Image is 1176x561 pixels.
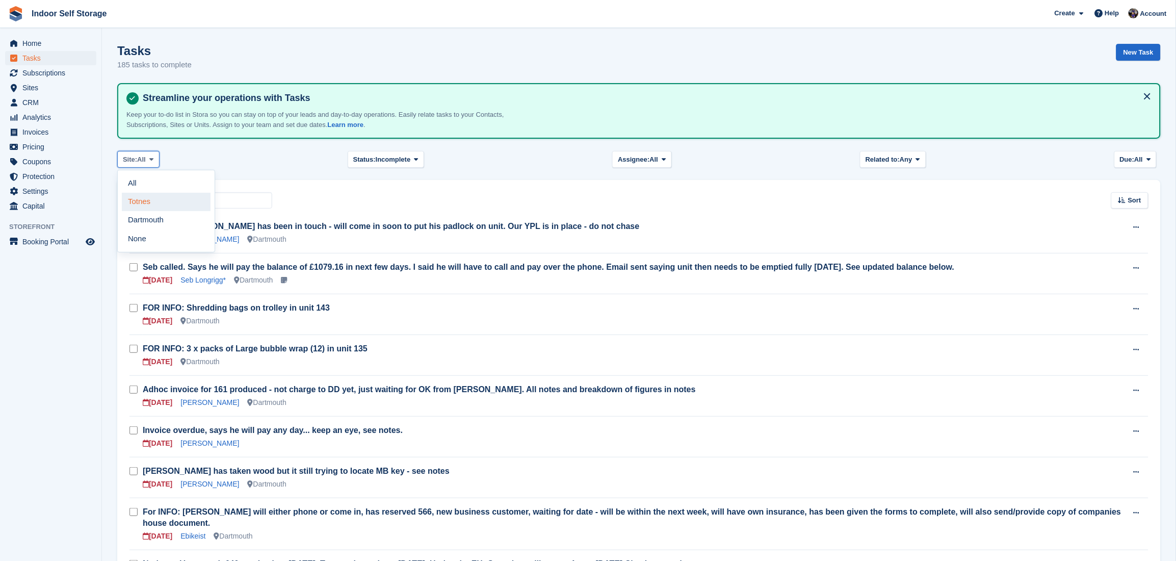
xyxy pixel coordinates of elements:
a: [PERSON_NAME] [180,439,239,447]
a: Ebikeist [180,532,205,540]
a: Seb Longrigg* [180,276,226,284]
span: Account [1140,9,1167,19]
span: Invoices [22,125,84,139]
a: Invoice overdue, says he will pay any day... keep an eye, see notes. [143,426,403,435]
a: menu [5,155,96,169]
a: menu [5,169,96,184]
span: Help [1105,8,1119,18]
a: For INFO: [PERSON_NAME] will either phone or come in, has reserved 566, new business customer, wa... [143,507,1121,527]
span: Booking Portal [22,235,84,249]
a: [PERSON_NAME] has taken wood but it still trying to locate MB key - see notes [143,467,450,475]
span: Create [1055,8,1075,18]
a: menu [5,110,96,124]
div: Dartmouth [214,531,252,542]
a: menu [5,36,96,50]
span: Tasks [22,51,84,65]
a: Indoor Self Storage [28,5,111,22]
div: Dartmouth [248,397,286,408]
a: [PERSON_NAME] [180,480,239,488]
a: Adhoc invoice for 161 produced - not charge to DD yet, just waiting for OK from [PERSON_NAME]. Al... [143,385,696,394]
span: Protection [22,169,84,184]
h1: Tasks [117,44,192,58]
a: [PERSON_NAME] [180,398,239,406]
div: Dartmouth [180,356,219,367]
span: CRM [22,95,84,110]
a: menu [5,81,96,95]
span: Due: [1120,155,1135,165]
span: Status: [353,155,376,165]
span: All [1135,155,1143,165]
a: Seb called. Says he will pay the balance of £1079.16 in next few days. I said he will have to cal... [143,263,954,271]
img: Sandra Pomeroy [1129,8,1139,18]
a: menu [5,95,96,110]
span: Site: [123,155,137,165]
a: All [122,174,211,193]
div: [DATE] [143,356,172,367]
a: None [122,229,211,248]
span: All [650,155,659,165]
span: Sort [1128,195,1141,206]
span: Subscriptions [22,66,84,80]
a: menu [5,199,96,213]
button: Related to: Any [860,151,926,168]
span: Storefront [9,222,101,232]
a: menu [5,51,96,65]
span: Related to: [866,155,900,165]
a: FOR INFO: [PERSON_NAME] has been in touch - will come in soon to put his padlock on unit. Our YPL... [143,222,640,231]
a: Preview store [84,236,96,248]
div: [DATE] [143,397,172,408]
p: 185 tasks to complete [117,59,192,71]
div: [DATE] [143,275,172,286]
a: menu [5,235,96,249]
span: Any [900,155,912,165]
h4: Streamline your operations with Tasks [139,92,1152,104]
span: Settings [22,184,84,198]
span: Incomplete [376,155,411,165]
div: Dartmouth [248,479,286,490]
div: [DATE] [143,531,172,542]
span: Home [22,36,84,50]
a: menu [5,140,96,154]
button: Due: All [1114,151,1157,168]
button: Site: All [117,151,160,168]
div: [DATE] [143,438,172,449]
a: menu [5,125,96,139]
span: Sites [22,81,84,95]
span: Pricing [22,140,84,154]
span: Coupons [22,155,84,169]
div: Dartmouth [234,275,273,286]
a: FOR INFO: Shredding bags on trolley in unit 143 [143,303,330,312]
span: Assignee: [618,155,649,165]
button: Status: Incomplete [348,151,424,168]
div: Dartmouth [248,234,286,245]
a: Learn more [328,121,364,129]
a: New Task [1116,44,1161,61]
img: stora-icon-8386f47178a22dfd0bd8f6a31ec36ba5ce8667c1dd55bd0f319d3a0aa187defe.svg [8,6,23,21]
span: Capital [22,199,84,213]
div: [DATE] [143,316,172,326]
span: Analytics [22,110,84,124]
div: Dartmouth [180,316,219,326]
a: menu [5,184,96,198]
span: All [137,155,146,165]
button: Assignee: All [612,151,672,168]
a: FOR INFO: 3 x packs of Large bubble wrap (12) in unit 135 [143,344,368,353]
a: Totnes [122,193,211,211]
div: [DATE] [143,479,172,490]
a: menu [5,66,96,80]
p: Keep your to-do list in Stora so you can stay on top of your leads and day-to-day operations. Eas... [126,110,509,130]
a: Dartmouth [122,211,211,229]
